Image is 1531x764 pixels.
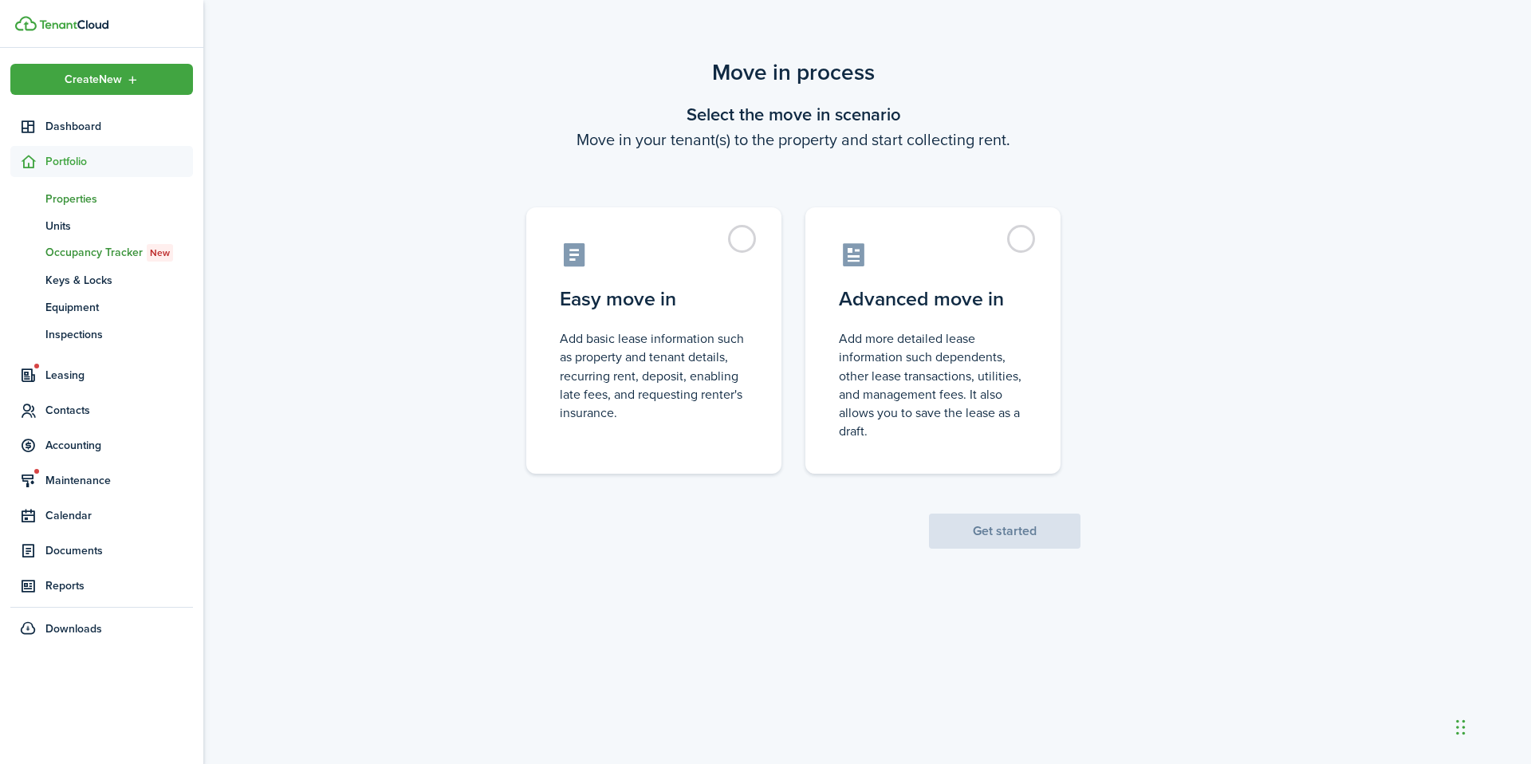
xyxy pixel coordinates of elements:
a: Occupancy TrackerNew [10,239,193,266]
span: Portfolio [45,153,193,170]
span: Inspections [45,326,193,343]
control-radio-card-title: Advanced move in [839,285,1027,313]
span: Units [45,218,193,234]
a: Units [10,212,193,239]
a: Equipment [10,293,193,321]
span: Reports [45,577,193,594]
span: Maintenance [45,472,193,489]
scenario-title: Move in process [506,56,1080,89]
a: Inspections [10,321,193,348]
wizard-step-header-title: Select the move in scenario [506,101,1080,128]
img: TenantCloud [15,16,37,31]
span: Accounting [45,437,193,454]
span: New [150,246,170,260]
a: Keys & Locks [10,266,193,293]
control-radio-card-description: Add basic lease information such as property and tenant details, recurring rent, deposit, enablin... [560,329,748,422]
span: Properties [45,191,193,207]
span: Occupancy Tracker [45,244,193,262]
span: Keys & Locks [45,272,193,289]
div: Drag [1456,703,1466,751]
span: Calendar [45,507,193,524]
span: Create New [65,74,122,85]
span: Dashboard [45,118,193,135]
control-radio-card-title: Easy move in [560,285,748,313]
span: Downloads [45,620,102,637]
a: Dashboard [10,111,193,142]
a: Properties [10,185,193,212]
span: Equipment [45,299,193,316]
control-radio-card-description: Add more detailed lease information such dependents, other lease transactions, utilities, and man... [839,329,1027,440]
a: Reports [10,570,193,601]
span: Documents [45,542,193,559]
span: Contacts [45,402,193,419]
img: TenantCloud [39,20,108,30]
span: Leasing [45,367,193,384]
wizard-step-header-description: Move in your tenant(s) to the property and start collecting rent. [506,128,1080,152]
button: Open menu [10,64,193,95]
iframe: Chat Widget [1451,687,1531,764]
